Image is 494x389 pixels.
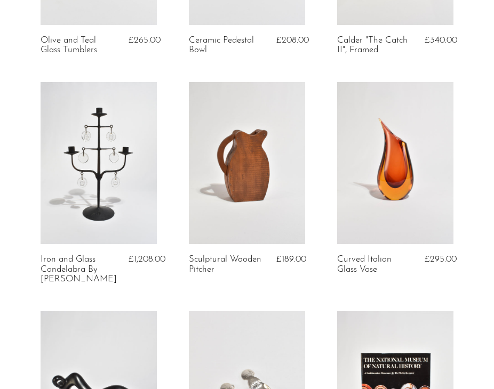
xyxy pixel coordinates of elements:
[41,255,117,284] a: Iron and Glass Candelabra By [PERSON_NAME]
[189,36,264,55] a: Ceramic Pedestal Bowl
[129,255,165,264] span: £1,208.00
[189,255,264,274] a: Sculptural Wooden Pitcher
[425,255,457,264] span: £295.00
[337,255,412,274] a: Curved Italian Glass Vase
[129,36,161,45] span: £265.00
[276,36,309,45] span: £208.00
[425,36,457,45] span: £340.00
[276,255,306,264] span: £189.00
[337,36,412,55] a: Calder "The Catch II", Framed
[41,36,115,55] a: Olive and Teal Glass Tumblers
